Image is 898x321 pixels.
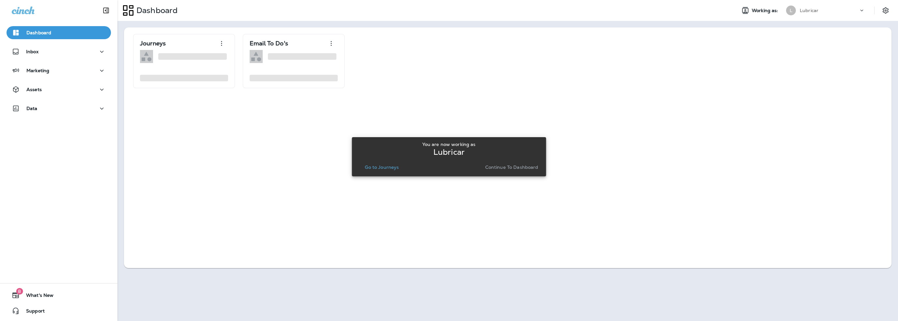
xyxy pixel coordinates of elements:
button: Marketing [7,64,111,77]
div: L [786,6,796,15]
p: Lubricar [433,150,465,155]
button: Dashboard [7,26,111,39]
p: Dashboard [26,30,51,35]
p: Data [26,106,38,111]
button: Support [7,304,111,317]
button: Settings [880,5,891,16]
p: Continue to Dashboard [485,165,538,170]
span: Support [20,308,45,316]
p: Assets [26,87,42,92]
span: What's New [20,293,54,300]
button: Collapse Sidebar [97,4,115,17]
button: Continue to Dashboard [483,163,541,172]
p: Email To Do's [250,40,288,47]
button: Data [7,102,111,115]
p: Marketing [26,68,49,73]
button: Inbox [7,45,111,58]
span: 8 [16,288,23,295]
span: Working as: [752,8,780,13]
p: You are now working as [422,142,475,147]
p: Inbox [26,49,39,54]
p: Dashboard [134,6,178,15]
p: Journeys [140,40,166,47]
button: Go to Journeys [362,163,401,172]
button: Assets [7,83,111,96]
p: Lubricar [800,8,818,13]
button: 8What's New [7,289,111,302]
p: Go to Journeys [365,165,399,170]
